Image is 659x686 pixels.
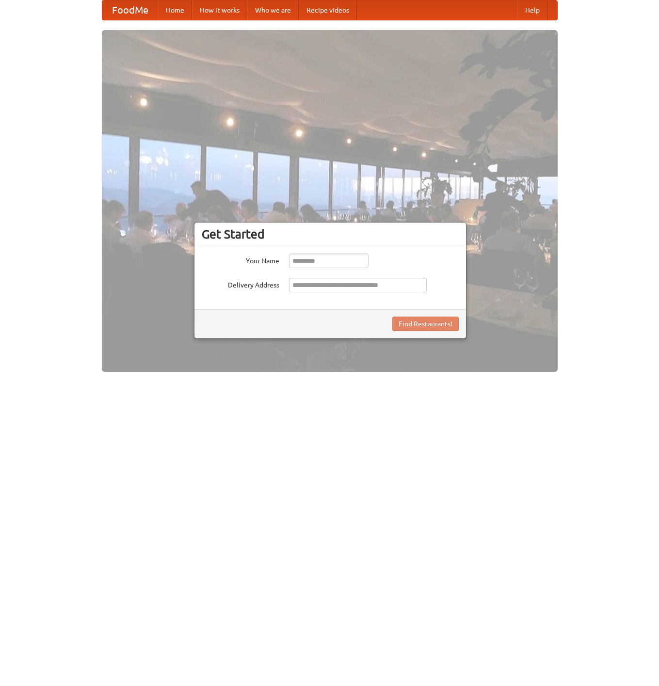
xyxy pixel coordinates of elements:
[202,227,459,241] h3: Get Started
[202,278,279,290] label: Delivery Address
[202,254,279,266] label: Your Name
[392,317,459,331] button: Find Restaurants!
[299,0,357,20] a: Recipe videos
[517,0,547,20] a: Help
[247,0,299,20] a: Who we are
[158,0,192,20] a: Home
[192,0,247,20] a: How it works
[102,0,158,20] a: FoodMe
